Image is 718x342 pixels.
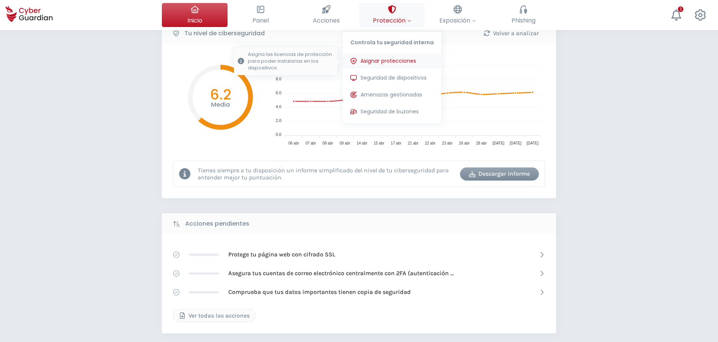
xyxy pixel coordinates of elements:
[276,118,281,123] tspan: 2.0
[493,141,505,145] tspan: [DATE]
[373,16,411,25] span: Protección
[343,54,441,69] button: Asignar proteccionesAsigna las licencias de protección para poder instalarlas en los dispositivos.
[439,16,476,25] span: Exposición
[391,141,402,145] tspan: 17 abr
[490,3,556,27] button: Phishing
[276,132,281,137] tspan: 0.0
[408,141,419,145] tspan: 21 abr
[442,141,453,145] tspan: 23 abr
[187,16,202,25] span: Inicio
[459,141,470,145] tspan: 26 abr
[466,169,533,178] div: Descargar informe
[343,71,441,86] button: Seguridad de dispositivos
[511,16,535,25] span: Phishing
[343,32,441,50] p: Controla tu seguridad interna
[198,167,454,181] p: Tienes siempre a tu disposición un informe simplificado del nivel de tu ciberseguridad para enten...
[359,3,425,27] button: ProtecciónControla tu seguridad internaAsignar proteccionesAsigna las licencias de protección par...
[276,90,281,95] tspan: 6.0
[460,167,539,181] button: Descargar informe
[472,27,551,40] button: Volver a analizar
[276,77,281,81] tspan: 8.0
[252,16,269,25] span: Panel
[343,104,441,119] button: Seguridad de buzones
[162,3,228,27] button: Inicio
[476,141,487,145] tspan: 28 abr
[361,91,422,99] span: Amenazas gestionadas
[228,3,293,27] button: Panel
[323,141,333,145] tspan: 08 abr
[228,269,454,277] p: Asegura tus cuentas de correo electrónico centralmente con 2FA (autenticación de doble factor)
[357,141,368,145] tspan: 14 abr
[361,57,416,65] span: Asignar protecciones
[527,141,539,145] tspan: [DATE]
[425,141,436,145] tspan: 22 abr
[288,141,299,145] tspan: 06 abr
[425,3,490,27] button: Exposición
[343,87,441,102] button: Amenazas gestionadas
[510,141,522,145] tspan: [DATE]
[313,16,340,25] span: Acciones
[276,104,281,109] tspan: 4.0
[374,141,385,145] tspan: 15 abr
[678,6,683,12] div: 1
[248,51,333,71] p: Asigna las licencias de protección para poder instalarlas en los dispositivos.
[361,74,427,82] span: Seguridad de dispositivos
[361,108,419,116] span: Seguridad de buzones
[477,29,545,38] div: Volver a analizar
[228,250,335,259] p: Protege tu página web con cifrado SSL
[228,288,411,296] p: Comprueba que tus datos importantes tienen copia de seguridad
[305,141,316,145] tspan: 07 abr
[185,219,249,228] b: Acciones pendientes
[339,141,350,145] tspan: 09 abr
[173,309,256,322] button: Ver todas las acciones
[293,3,359,27] button: Acciones
[179,311,250,320] div: Ver todas las acciones
[184,29,265,38] b: Tu nivel de ciberseguridad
